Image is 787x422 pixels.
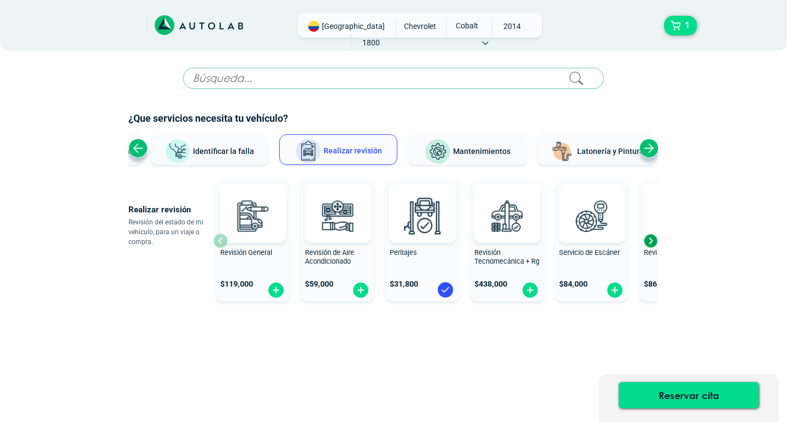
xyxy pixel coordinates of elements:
[237,186,269,219] img: AD0BCuuxAAAAAElFTkSuQmCC
[128,217,213,247] p: Revisión del estado de mi vehículo, para un viaje o compra.
[474,248,539,266] span: Revisión Tecnomecánica + Rg
[555,180,629,301] button: Servicio de Escáner $84,000
[183,68,604,89] input: Búsqueda...
[295,138,321,164] img: Realizar revisión
[447,18,485,33] span: COBALT
[193,146,254,155] span: Identificar la falla
[425,139,451,165] img: Mantenimientos
[324,146,382,155] span: Realizar revisión
[575,186,608,219] img: AD0BCuuxAAAAAElFTkSuQmCC
[559,248,620,257] span: Servicio de Escáner
[220,248,272,257] span: Revisión General
[537,134,655,165] button: Latonería y Pintura
[642,233,659,249] div: Next slide
[279,134,397,165] button: Realizar revisión
[390,280,418,289] span: $ 31,800
[216,180,290,301] button: Revisión General $119,000
[682,16,692,35] span: 1
[474,280,507,289] span: $ 438,000
[401,18,439,34] span: CHEVROLET
[577,147,644,156] span: Latonería y Pintura
[305,248,354,266] span: Revisión de Aire Acondicionado
[664,16,697,35] button: 1
[128,111,659,126] h2: ¿Que servicios necesita tu vehículo?
[639,139,659,158] div: Next slide
[128,139,148,158] div: Previous slide
[567,192,615,240] img: escaner-v3.svg
[322,21,385,32] span: [GEOGRAPHIC_DATA]
[385,180,459,301] button: Peritajes $31,800
[313,192,361,240] img: aire_acondicionado-v3.svg
[390,248,417,257] span: Peritajes
[492,18,531,34] span: 2014
[437,281,454,299] img: blue-check.svg
[305,280,333,289] span: $ 59,000
[267,282,285,299] img: fi_plus-circle2.svg
[128,202,213,217] p: Realizar revisión
[559,280,588,289] span: $ 84,000
[470,180,544,301] button: Revisión Tecnomecánica + Rg $438,000
[352,282,369,299] img: fi_plus-circle2.svg
[228,192,277,240] img: revision_general-v3.svg
[652,192,700,240] img: cambio_bateria-v3.svg
[483,192,531,240] img: revision_tecno_mecanica-v3.svg
[453,147,510,156] span: Mantenimientos
[408,134,526,165] button: Mantenimientos
[549,139,575,165] img: Latonería y Pintura
[165,139,191,164] img: Identificar la falla
[308,21,319,32] img: Flag of COLOMBIA
[639,180,713,301] button: Revisión de Batería $86,900
[491,186,524,219] img: AD0BCuuxAAAAAElFTkSuQmCC
[406,186,439,219] img: AD0BCuuxAAAAAElFTkSuQmCC
[220,280,253,289] span: $ 119,000
[321,186,354,219] img: AD0BCuuxAAAAAElFTkSuQmCC
[521,282,539,299] img: fi_plus-circle2.svg
[644,280,672,289] span: $ 86,900
[150,134,268,165] button: Identificar la falla
[398,192,446,240] img: peritaje-v3.svg
[606,282,624,299] img: fi_plus-circle2.svg
[351,34,390,51] span: 1800
[619,382,759,408] button: Reservar cita
[644,248,703,257] span: Revisión de Batería
[301,180,374,301] button: Revisión de Aire Acondicionado $59,000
